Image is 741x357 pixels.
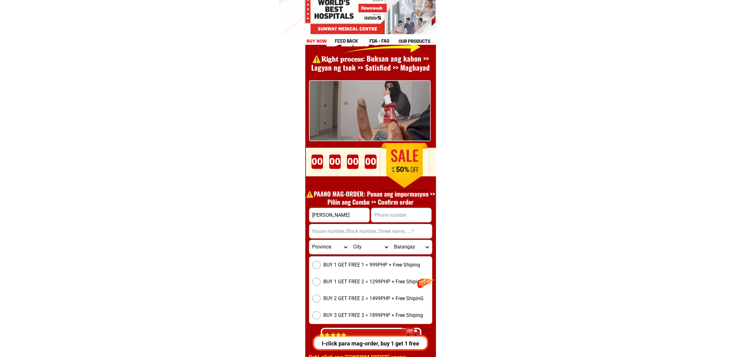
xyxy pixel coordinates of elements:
[312,311,321,319] input: BUY 3 GET FREE 3 = 1899PHP + Free Shiping
[391,240,432,254] select: Select commune
[303,190,439,206] h1: ⚠️️PAANO MAG-ORDER: Punan ang impormasyon >> Piliin ang Combo >> Confirm order
[335,37,368,44] h1: feed back
[324,312,423,319] span: BUY 3 GET FREE 3 = 1899PHP + Free Shiping
[307,38,327,45] h1: buy now
[324,261,420,269] span: BUY 1 GET FREE 1 = 999PHP + Free Shiping
[312,261,321,269] input: BUY 1 GET FREE 1 = 999PHP + Free Shiping
[399,38,435,45] h1: our products
[312,278,321,286] input: BUY 1 GET FREE 2 = 1299PHP + Free Shiping
[324,295,424,302] span: BUY 2 GET FREE 2 = 1499PHP + Free ShipinG
[312,339,431,348] p: I-click para mag-order, buy 1 get 1 free
[369,37,404,44] h1: fda - FAQ
[303,54,439,73] h1: ⚠️️𝐑𝐢𝐠𝐡𝐭 𝐩𝐫𝐨𝐜𝐞𝐬𝐬: Buksan ang kahon >> Lagyan ng tsek >> Satisfied >> Magbayad
[350,240,391,254] select: Select district
[387,165,418,174] h1: 50%
[324,278,423,285] span: BUY 1 GET FREE 2 = 1299PHP + Free Shiping
[328,144,426,171] h1: ORDER DITO
[312,294,321,303] input: BUY 2 GET FREE 2 = 1499PHP + Free ShipinG
[309,240,350,254] select: Select province
[371,208,431,222] input: Input phone_number
[309,208,369,222] input: Input full_name
[309,224,432,238] input: Input address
